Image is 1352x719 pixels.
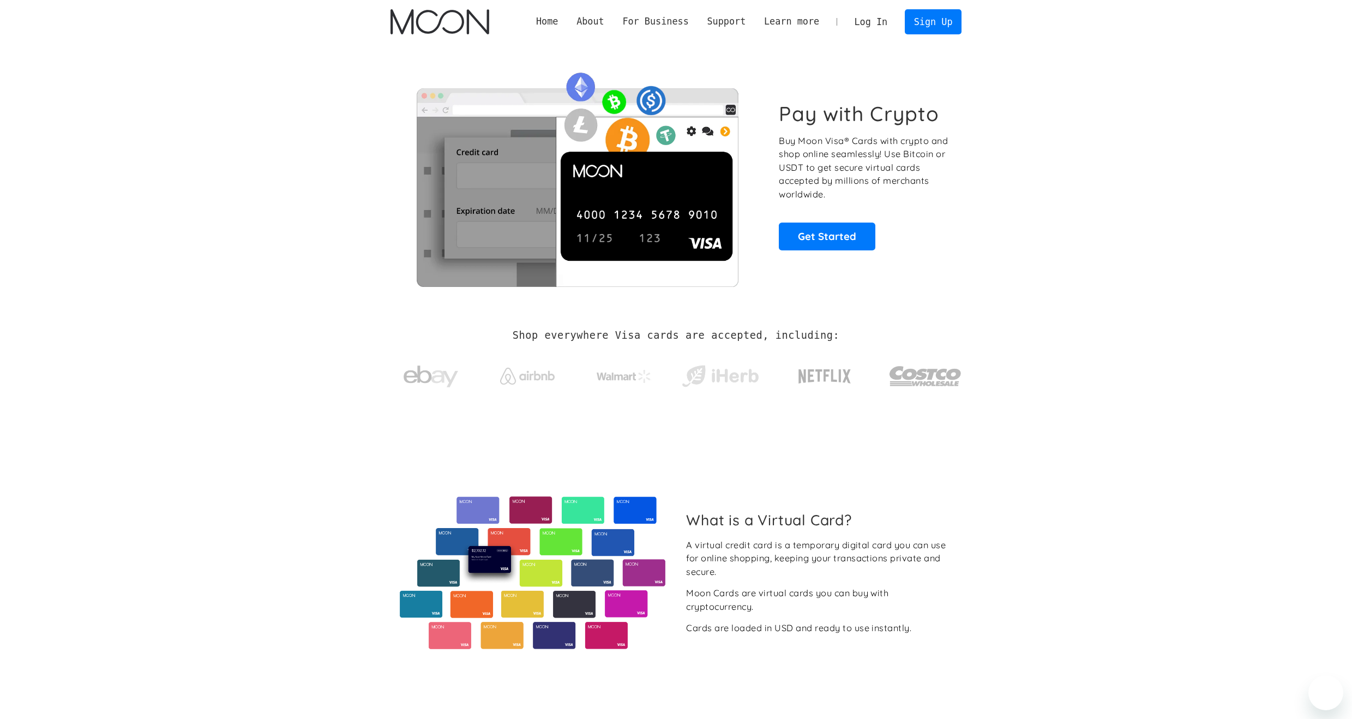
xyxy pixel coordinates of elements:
img: Virtual cards from Moon [398,496,667,649]
div: Learn more [755,15,828,28]
div: Support [698,15,755,28]
a: Home [527,15,567,28]
a: ebay [390,349,472,399]
img: ebay [404,359,458,394]
div: Moon Cards are virtual cards you can buy with cryptocurrency. [686,586,953,613]
h2: What is a Virtual Card? [686,511,953,529]
img: Moon Cards let you spend your crypto anywhere Visa is accepted. [390,65,764,286]
a: Log In [845,10,897,34]
div: Learn more [764,15,819,28]
p: Buy Moon Visa® Cards with crypto and shop online seamlessly! Use Bitcoin or USDT to get secure vi... [779,134,950,201]
div: Cards are loaded in USD and ready to use instantly. [686,621,911,635]
img: Airbnb [500,368,555,385]
div: For Business [614,15,698,28]
div: A virtual credit card is a temporary digital card you can use for online shopping, keeping your t... [686,538,953,579]
a: Costco [889,345,962,402]
a: home [390,9,489,34]
img: Walmart [597,370,651,383]
a: Sign Up [905,9,962,34]
div: About [567,15,613,28]
a: Netflix [776,352,874,396]
img: iHerb [680,362,761,391]
div: About [576,15,604,28]
h1: Pay with Crypto [779,101,939,126]
a: Walmart [583,359,664,388]
a: Airbnb [486,357,568,390]
iframe: Button to launch messaging window [1308,675,1343,710]
h2: Shop everywhere Visa cards are accepted, including: [513,329,839,341]
a: iHerb [680,351,761,396]
img: Moon Logo [390,9,489,34]
div: Support [707,15,746,28]
a: Get Started [779,223,875,250]
div: For Business [622,15,688,28]
img: Costco [889,356,962,397]
img: Netflix [797,363,852,390]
